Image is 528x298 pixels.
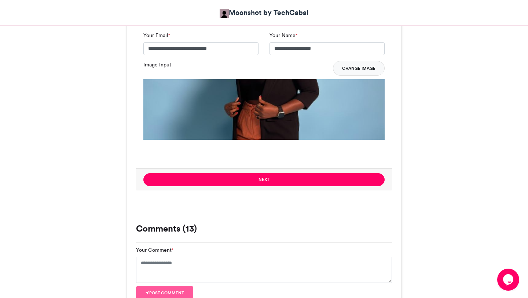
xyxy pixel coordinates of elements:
[143,61,171,69] label: Image Input
[220,9,229,18] img: Moonshot by TechCabal
[143,173,385,186] button: Next
[143,32,170,39] label: Your Email
[136,224,392,233] h3: Comments (13)
[269,32,297,39] label: Your Name
[333,61,385,76] button: Change Image
[136,246,173,254] label: Your Comment
[497,269,521,291] iframe: chat widget
[220,7,308,18] a: Moonshot by TechCabal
